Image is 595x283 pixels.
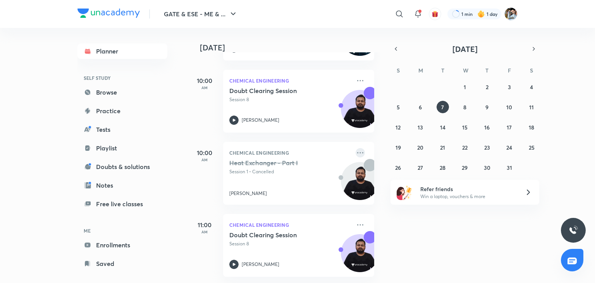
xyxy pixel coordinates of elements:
[525,121,538,133] button: October 18, 2025
[459,141,471,154] button: October 22, 2025
[440,124,445,131] abbr: October 14, 2025
[530,83,533,91] abbr: October 4, 2025
[229,76,351,85] p: Chemical Engineering
[77,9,140,20] a: Company Logo
[242,261,279,268] p: [PERSON_NAME]
[440,144,445,151] abbr: October 21, 2025
[459,161,471,174] button: October 29, 2025
[463,104,466,111] abbr: October 8, 2025
[77,196,167,212] a: Free live classes
[229,159,326,167] h5: Heat Exchanger - Part I
[341,166,378,204] img: Avatar
[401,43,528,54] button: [DATE]
[481,121,493,133] button: October 16, 2025
[229,168,351,175] p: Session 1 • Cancelled
[464,83,466,91] abbr: October 1, 2025
[189,76,220,85] h5: 10:00
[189,220,220,230] h5: 11:00
[242,117,279,124] p: [PERSON_NAME]
[485,104,488,111] abbr: October 9, 2025
[429,8,441,20] button: avatar
[506,104,512,111] abbr: October 10, 2025
[463,67,468,74] abbr: Wednesday
[437,121,449,133] button: October 14, 2025
[462,144,468,151] abbr: October 22, 2025
[508,83,511,91] abbr: October 3, 2025
[481,141,493,154] button: October 23, 2025
[418,67,423,74] abbr: Monday
[529,124,534,131] abbr: October 18, 2025
[503,121,516,133] button: October 17, 2025
[507,124,512,131] abbr: October 17, 2025
[397,185,412,200] img: referral
[440,164,445,171] abbr: October 28, 2025
[525,101,538,113] button: October 11, 2025
[437,141,449,154] button: October 21, 2025
[530,67,533,74] abbr: Saturday
[432,10,439,17] img: avatar
[189,85,220,90] p: AM
[459,101,471,113] button: October 8, 2025
[77,237,167,253] a: Enrollments
[441,104,444,111] abbr: October 7, 2025
[200,43,382,52] h4: [DATE]
[159,6,242,22] button: GATE & ESE - ME & ...
[189,148,220,157] h5: 10:00
[503,81,516,93] button: October 3, 2025
[397,67,400,74] abbr: Sunday
[341,238,378,276] img: Avatar
[481,161,493,174] button: October 30, 2025
[504,7,518,21] img: Suraj Das
[229,220,351,230] p: Chemical Engineering
[503,101,516,113] button: October 10, 2025
[506,144,512,151] abbr: October 24, 2025
[229,190,267,197] p: [PERSON_NAME]
[462,164,468,171] abbr: October 29, 2025
[452,44,478,54] span: [DATE]
[441,67,444,74] abbr: Tuesday
[481,101,493,113] button: October 9, 2025
[77,140,167,156] a: Playlist
[414,101,426,113] button: October 6, 2025
[396,124,401,131] abbr: October 12, 2025
[437,161,449,174] button: October 28, 2025
[484,144,490,151] abbr: October 23, 2025
[485,67,488,74] abbr: Thursday
[484,164,490,171] abbr: October 30, 2025
[77,256,167,271] a: Saved
[77,122,167,137] a: Tests
[397,104,400,111] abbr: October 5, 2025
[341,94,378,131] img: Avatar
[392,141,404,154] button: October 19, 2025
[462,124,468,131] abbr: October 15, 2025
[189,230,220,234] p: AM
[529,144,535,151] abbr: October 25, 2025
[418,124,423,131] abbr: October 13, 2025
[77,103,167,119] a: Practice
[414,161,426,174] button: October 27, 2025
[229,96,351,103] p: Session 8
[392,101,404,113] button: October 5, 2025
[459,81,471,93] button: October 1, 2025
[507,164,512,171] abbr: October 31, 2025
[437,101,449,113] button: October 7, 2025
[392,161,404,174] button: October 26, 2025
[459,121,471,133] button: October 15, 2025
[189,157,220,162] p: AM
[508,67,511,74] abbr: Friday
[77,178,167,193] a: Notes
[414,121,426,133] button: October 13, 2025
[396,144,401,151] abbr: October 19, 2025
[229,240,351,247] p: Session 8
[77,9,140,18] img: Company Logo
[529,104,534,111] abbr: October 11, 2025
[395,164,401,171] abbr: October 26, 2025
[77,71,167,85] h6: SELF STUDY
[77,224,167,237] h6: ME
[525,81,538,93] button: October 4, 2025
[229,87,326,95] h5: Doubt Clearing Session
[229,148,351,157] p: Chemical Engineering
[486,83,488,91] abbr: October 2, 2025
[392,121,404,133] button: October 12, 2025
[525,141,538,154] button: October 25, 2025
